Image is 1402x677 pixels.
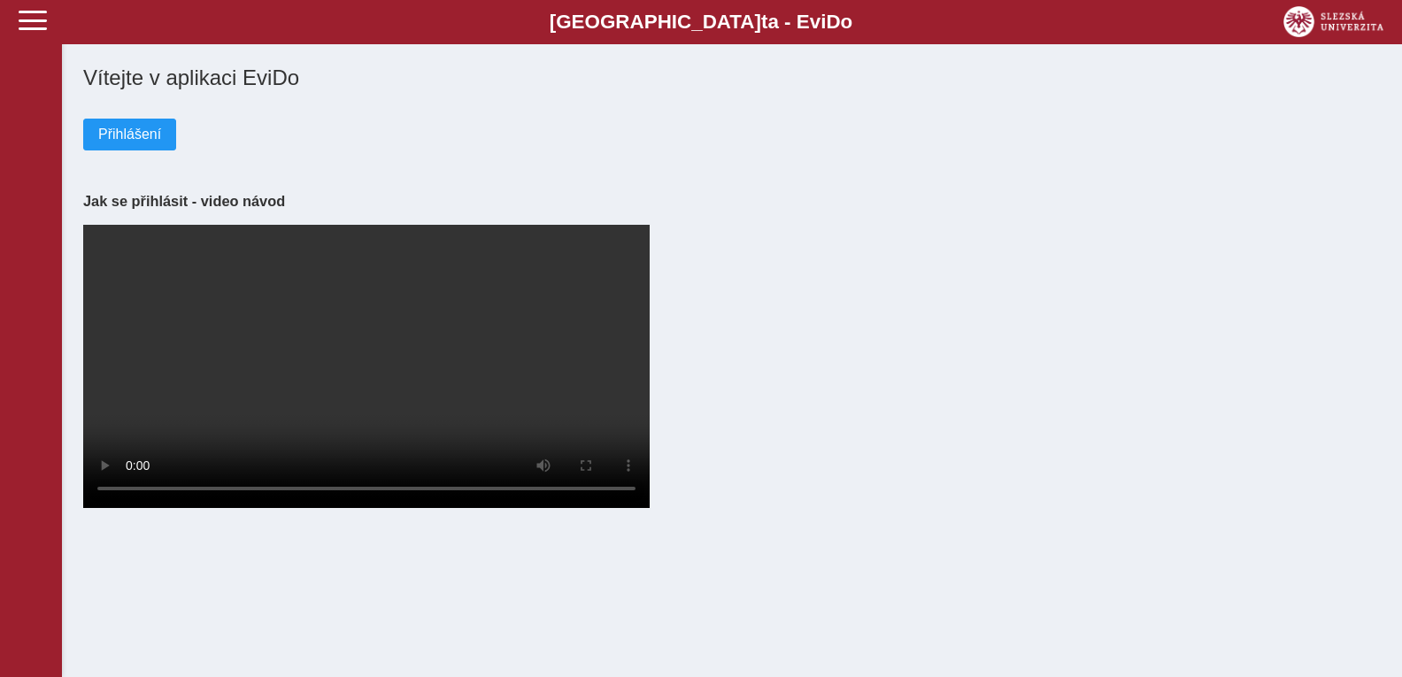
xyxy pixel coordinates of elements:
b: [GEOGRAPHIC_DATA] a - Evi [53,11,1349,34]
video: Your browser does not support the video tag. [83,225,650,508]
h3: Jak se přihlásit - video návod [83,193,1381,210]
span: D [826,11,840,33]
img: logo_web_su.png [1283,6,1383,37]
span: t [761,11,767,33]
button: Přihlášení [83,119,176,150]
h1: Vítejte v aplikaci EviDo [83,65,1381,90]
span: Přihlášení [98,127,161,142]
span: o [841,11,853,33]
